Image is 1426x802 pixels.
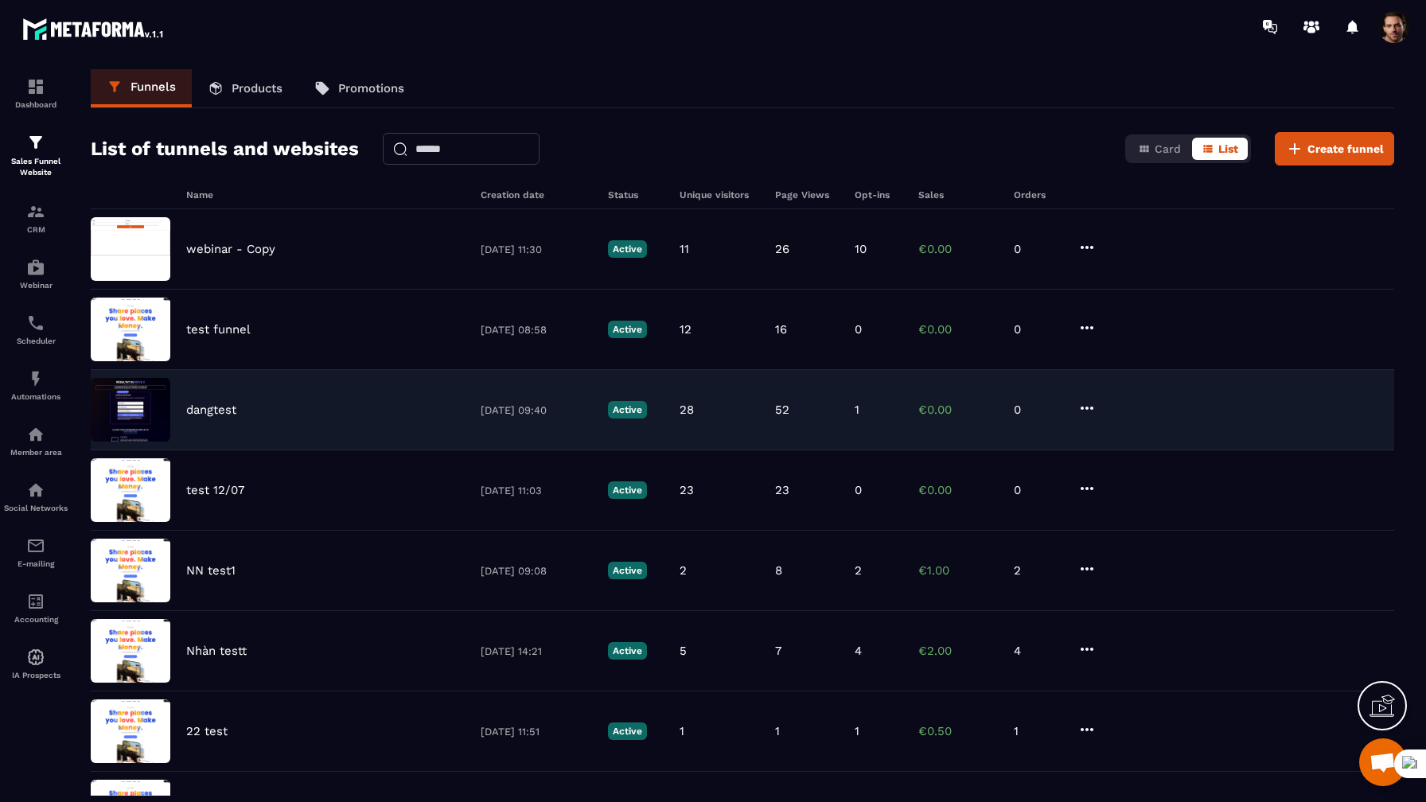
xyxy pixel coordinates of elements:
[298,69,420,107] a: Promotions
[338,81,404,95] p: Promotions
[608,321,647,338] p: Active
[26,313,45,333] img: scheduler
[4,281,68,290] p: Webinar
[1275,132,1394,165] button: Create funnel
[775,242,789,256] p: 26
[680,563,687,578] p: 2
[91,699,170,763] img: image
[26,592,45,611] img: accountant
[608,562,647,579] p: Active
[91,539,170,602] img: image
[4,413,68,469] a: automationsautomationsMember area
[91,458,170,522] img: image
[918,644,998,658] p: €2.00
[855,242,867,256] p: 10
[1307,141,1384,157] span: Create funnel
[4,156,68,178] p: Sales Funnel Website
[26,258,45,277] img: automations
[680,322,692,337] p: 12
[4,469,68,524] a: social-networksocial-networkSocial Networks
[1014,563,1062,578] p: 2
[481,565,592,577] p: [DATE] 09:08
[26,481,45,500] img: social-network
[918,242,998,256] p: €0.00
[91,133,359,165] h2: List of tunnels and websites
[22,14,166,43] img: logo
[4,671,68,679] p: IA Prospects
[1014,724,1062,738] p: 1
[855,563,862,578] p: 2
[186,242,275,256] p: webinar - Copy
[26,648,45,667] img: automations
[1014,644,1062,658] p: 4
[1014,403,1062,417] p: 0
[1014,483,1062,497] p: 0
[4,337,68,345] p: Scheduler
[918,483,998,497] p: €0.00
[4,357,68,413] a: automationsautomationsAutomations
[131,80,176,94] p: Funnels
[918,189,998,200] h6: Sales
[608,481,647,499] p: Active
[232,81,282,95] p: Products
[4,302,68,357] a: schedulerschedulerScheduler
[918,322,998,337] p: €0.00
[186,644,247,658] p: Nhàn testt
[918,403,998,417] p: €0.00
[4,246,68,302] a: automationsautomationsWebinar
[775,322,787,337] p: 16
[91,69,192,107] a: Funnels
[481,485,592,496] p: [DATE] 11:03
[91,298,170,361] img: image
[775,403,789,417] p: 52
[855,322,862,337] p: 0
[4,504,68,512] p: Social Networks
[680,189,759,200] h6: Unique visitors
[481,726,592,738] p: [DATE] 11:51
[680,403,694,417] p: 28
[26,77,45,96] img: formation
[481,189,592,200] h6: Creation date
[1014,189,1062,200] h6: Orders
[481,243,592,255] p: [DATE] 11:30
[481,645,592,657] p: [DATE] 14:21
[26,536,45,555] img: email
[186,724,228,738] p: 22 test
[608,240,647,258] p: Active
[26,425,45,444] img: automations
[26,202,45,221] img: formation
[4,580,68,636] a: accountantaccountantAccounting
[1014,242,1062,256] p: 0
[775,644,781,658] p: 7
[1014,322,1062,337] p: 0
[4,65,68,121] a: formationformationDashboard
[775,724,780,738] p: 1
[186,563,236,578] p: NN test1
[1192,138,1248,160] button: List
[26,133,45,152] img: formation
[775,189,839,200] h6: Page Views
[680,483,694,497] p: 23
[680,724,684,738] p: 1
[481,324,592,336] p: [DATE] 08:58
[1155,142,1181,155] span: Card
[608,722,647,740] p: Active
[608,401,647,419] p: Active
[91,378,170,442] img: image
[775,483,789,497] p: 23
[26,369,45,388] img: automations
[4,121,68,190] a: formationformationSales Funnel Website
[4,615,68,624] p: Accounting
[4,524,68,580] a: emailemailE-mailing
[1359,738,1407,786] a: Mở cuộc trò chuyện
[855,189,902,200] h6: Opt-ins
[4,559,68,568] p: E-mailing
[1218,142,1238,155] span: List
[1128,138,1190,160] button: Card
[4,190,68,246] a: formationformationCRM
[91,217,170,281] img: image
[855,403,859,417] p: 1
[680,644,687,658] p: 5
[186,403,236,417] p: dangtest
[186,189,465,200] h6: Name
